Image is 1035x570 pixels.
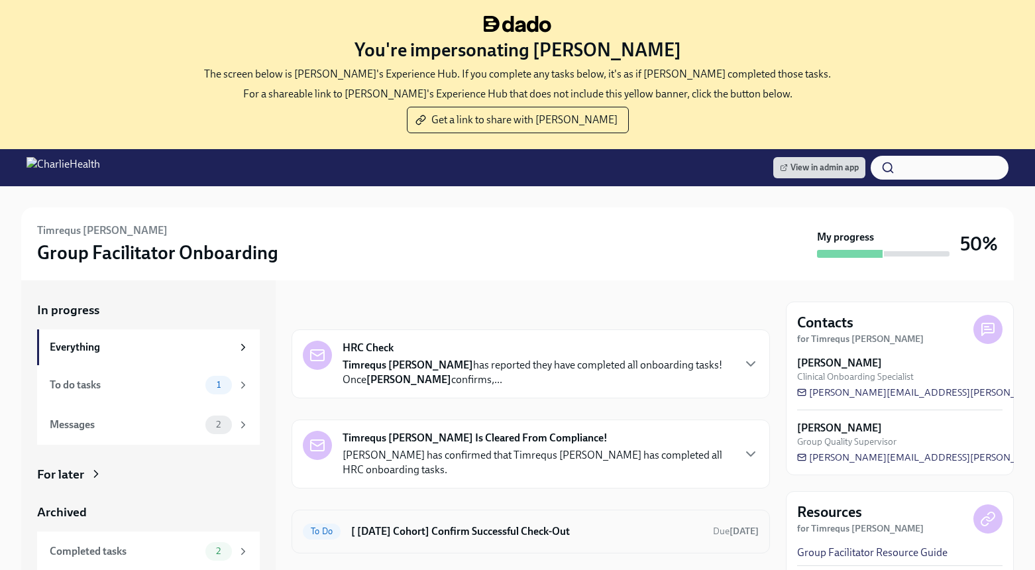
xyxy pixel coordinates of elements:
button: Get a link to share with [PERSON_NAME] [407,107,629,133]
p: [PERSON_NAME] has confirmed that Timrequs [PERSON_NAME] has completed all HRC onboarding tasks. [343,448,732,477]
div: In progress [292,302,354,319]
div: For later [37,466,84,483]
p: For a shareable link to [PERSON_NAME]'s Experience Hub that does not include this yellow banner, ... [243,87,792,101]
h6: Timrequs [PERSON_NAME] [37,223,168,238]
h6: [ [DATE] Cohort] Confirm Successful Check-Out [351,524,702,539]
a: Messages2 [37,405,260,445]
strong: Timrequs [PERSON_NAME] [343,359,473,371]
strong: [DATE] [730,526,759,537]
p: The screen below is [PERSON_NAME]'s Experience Hub. If you complete any tasks below, it's as if [... [204,67,831,82]
h3: 50% [960,232,998,256]
a: Archived [37,504,260,521]
a: In progress [37,302,260,319]
strong: for Timrequs [PERSON_NAME] [797,333,924,345]
a: To do tasks1 [37,365,260,405]
a: Everything [37,329,260,365]
strong: for Timrequs [PERSON_NAME] [797,523,924,534]
img: dado [484,16,551,32]
strong: [PERSON_NAME] [797,421,882,435]
p: has reported they have completed all onboarding tasks! Once confirms,... [343,358,732,387]
strong: HRC Check [343,341,394,355]
span: Due [713,526,759,537]
h3: Group Facilitator Onboarding [37,241,278,264]
div: To do tasks [50,378,200,392]
div: Completed tasks [50,544,200,559]
span: 1 [209,380,229,390]
strong: [PERSON_NAME] [797,356,882,370]
a: View in admin app [773,157,865,178]
span: Clinical Onboarding Specialist [797,370,914,383]
img: CharlieHealth [27,157,100,178]
h4: Resources [797,502,862,522]
strong: Timrequs [PERSON_NAME] Is Cleared From Compliance! [343,431,608,445]
span: To Do [303,526,341,536]
div: Everything [50,340,232,355]
a: To Do[ [DATE] Cohort] Confirm Successful Check-OutDue[DATE] [303,521,759,542]
strong: [PERSON_NAME] [366,373,451,386]
span: 2 [208,546,229,556]
div: Messages [50,418,200,432]
h4: Contacts [797,313,853,333]
span: View in admin app [780,161,859,174]
h3: You're impersonating [PERSON_NAME] [354,38,681,62]
span: Get a link to share with [PERSON_NAME] [418,113,618,127]
a: For later [37,466,260,483]
span: 2 [208,420,229,429]
span: Group Quality Supervisor [797,435,897,448]
strong: My progress [817,230,874,245]
span: October 25th, 2025 10:00 [713,525,759,538]
a: Group Facilitator Resource Guide [797,545,948,560]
